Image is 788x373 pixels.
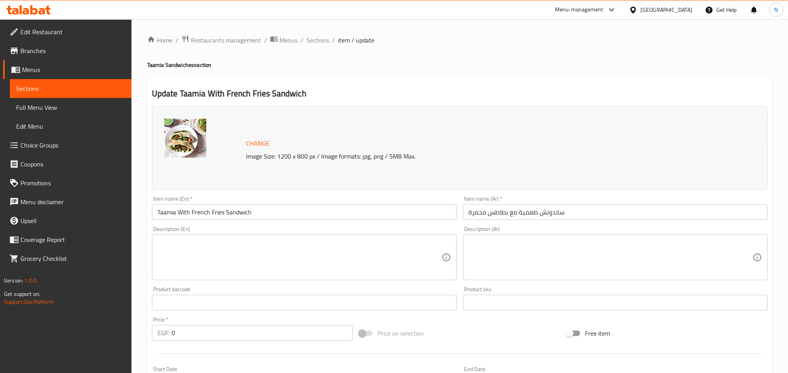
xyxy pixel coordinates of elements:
[243,151,686,161] p: Image Size: 1200 x 800 px / Image formats: jpg, png / 5MB Max.
[20,254,125,263] span: Grocery Checklist
[4,289,40,299] span: Get support on:
[3,230,131,249] a: Coverage Report
[152,88,768,100] h2: Update Taamia With French Fries Sandwich
[279,35,298,45] span: Menus
[16,122,125,131] span: Edit Menu
[332,35,335,45] li: /
[20,178,125,188] span: Promotions
[4,275,23,286] span: Version:
[20,159,125,169] span: Coupons
[377,329,424,338] span: Price on selection
[270,35,298,45] a: Menus
[172,325,353,341] input: Please enter price
[20,27,125,37] span: Edit Restaurant
[157,328,168,338] p: EGP
[22,65,125,74] span: Menus
[3,192,131,211] a: Menu disclaimer
[3,211,131,230] a: Upsell
[463,295,768,310] input: Please enter product sku
[640,6,692,14] div: [GEOGRAPHIC_DATA]
[3,174,131,192] a: Promotions
[585,329,610,338] span: Free item
[3,155,131,174] a: Coupons
[463,204,768,220] input: Enter name Ar
[10,117,131,136] a: Edit Menu
[3,22,131,41] a: Edit Restaurant
[176,35,178,45] li: /
[307,35,329,45] a: Sections
[147,61,772,69] h4: Taamia Sandwiches section
[147,35,172,45] a: Home
[246,138,270,149] span: Change
[20,235,125,244] span: Coverage Report
[3,136,131,155] a: Choice Groups
[3,41,131,60] a: Branches
[20,197,125,207] span: Menu disclaimer
[10,98,131,117] a: Full Menu View
[20,46,125,55] span: Branches
[4,297,54,307] a: Support.OpsPlatform
[152,295,457,310] input: Please enter product barcode
[3,249,131,268] a: Grocery Checklist
[16,103,125,112] span: Full Menu View
[774,6,778,14] span: N
[243,135,273,151] button: Change
[301,35,303,45] li: /
[10,79,131,98] a: Sections
[16,84,125,93] span: Sections
[264,35,267,45] li: /
[147,35,772,45] nav: breadcrumb
[191,35,261,45] span: Restaurants management
[181,35,261,45] a: Restaurants management
[3,60,131,79] a: Menus
[24,275,37,286] span: 1.0.0
[20,140,125,150] span: Choice Groups
[338,35,374,45] span: item / update
[20,216,125,225] span: Upsell
[164,118,206,158] img: Taamia_637740211065052807.jpg
[555,5,603,15] div: Menu-management
[152,204,457,220] input: Enter name En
